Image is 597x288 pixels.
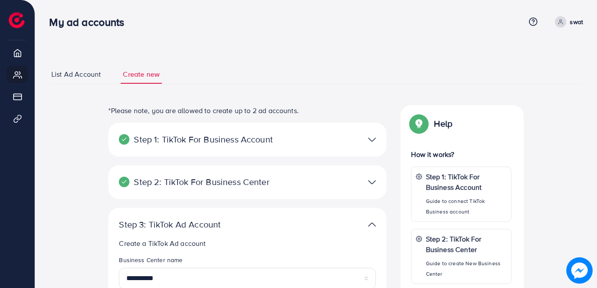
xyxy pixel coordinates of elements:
[108,105,386,116] p: *Please note, you are allowed to create up to 2 ad accounts.
[368,133,376,146] img: TikTok partner
[551,16,583,28] a: swat
[119,177,286,187] p: Step 2: TikTok For Business Center
[570,17,583,27] p: swat
[123,69,160,79] span: Create new
[119,238,376,249] p: Create a TikTok Ad account
[9,12,25,28] img: logo
[119,134,286,145] p: Step 1: TikTok For Business Account
[411,116,427,132] img: Popup guide
[119,219,286,230] p: Step 3: TikTok Ad Account
[426,171,507,192] p: Step 1: TikTok For Business Account
[51,69,101,79] span: List Ad Account
[426,234,507,255] p: Step 2: TikTok For Business Center
[368,176,376,188] img: TikTok partner
[368,218,376,231] img: TikTok partner
[426,258,507,279] p: Guide to create New Business Center
[566,257,593,284] img: image
[411,149,511,160] p: How it works?
[119,256,376,268] legend: Business Center name
[434,118,452,129] p: Help
[426,196,507,217] p: Guide to connect TikTok Business account
[49,16,131,28] h3: My ad accounts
